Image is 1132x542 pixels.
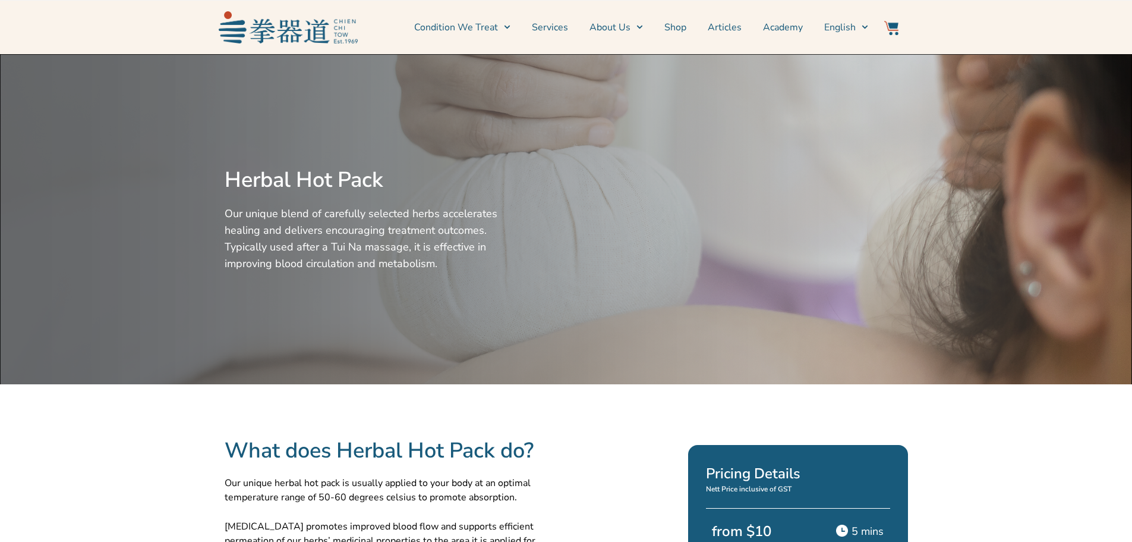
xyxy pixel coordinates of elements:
[706,463,890,484] h2: Pricing Details
[589,12,643,42] a: About Us
[763,12,803,42] a: Academy
[364,12,869,42] nav: Menu
[884,21,898,35] img: Website Icon-03
[824,20,856,35] span: English
[225,438,560,464] h2: What does Herbal Hot Pack do?
[706,484,890,494] p: Nett Price inclusive of GST
[532,12,568,42] a: Services
[225,167,498,193] h2: Herbal Hot Pack
[225,205,498,272] p: Our unique blend of carefully selected herbs accelerates healing and delivers encouraging treatme...
[664,12,686,42] a: Shop
[712,521,792,542] p: from $10
[824,12,868,42] a: English
[852,523,884,540] p: 5 mins
[708,12,742,42] a: Articles
[414,12,510,42] a: Condition We Treat
[225,476,560,505] p: Our unique herbal hot pack is usually applied to your body at an optimal temperature range of 50-...
[836,525,848,537] img: Time Icon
